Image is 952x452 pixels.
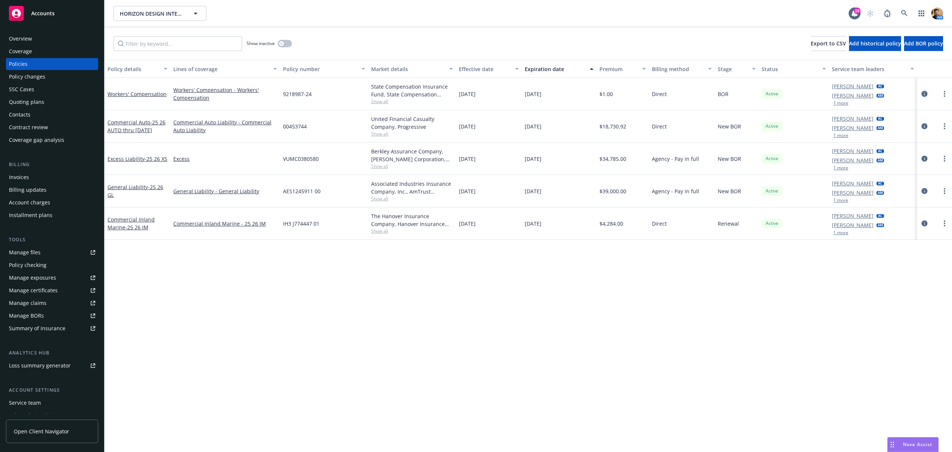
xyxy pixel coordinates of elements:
[765,123,779,130] span: Active
[832,179,874,187] a: [PERSON_NAME]
[107,119,165,134] a: Commercial Auto
[9,397,41,409] div: Service team
[832,92,874,99] a: [PERSON_NAME]
[904,40,943,47] span: Add BOR policy
[652,122,667,130] span: Direct
[6,236,98,243] div: Tools
[120,10,184,17] span: HORIZON DESIGN INTERNATIONAL LLC
[765,155,779,162] span: Active
[456,60,522,78] button: Effective date
[371,212,453,228] div: The Hanover Insurance Company, Hanover Insurance Group
[940,187,949,195] a: more
[6,397,98,409] a: Service team
[940,154,949,163] a: more
[6,161,98,168] div: Billing
[371,131,453,137] span: Show all
[599,90,613,98] span: $1.00
[525,220,541,227] span: [DATE]
[247,40,275,47] span: Show inactive
[6,171,98,183] a: Invoices
[6,272,98,284] span: Manage exposures
[9,360,71,372] div: Loss summary generator
[920,187,929,195] a: circleInformation
[9,410,56,421] div: Sales relationships
[104,60,170,78] button: Policy details
[145,155,167,162] span: - 25 26 XS
[652,187,699,195] span: Agency - Pay in full
[832,65,906,73] div: Service team leaders
[525,65,585,73] div: Expiration date
[6,184,98,196] a: Billing updates
[904,36,943,51] button: Add BOR policy
[599,65,638,73] div: Premium
[832,124,874,132] a: [PERSON_NAME]
[931,7,943,19] img: photo
[897,6,912,21] a: Search
[368,60,456,78] button: Market details
[940,219,949,228] a: more
[459,187,476,195] span: [DATE]
[599,220,623,227] span: $4,284.00
[173,155,277,163] a: Excess
[765,220,779,227] span: Active
[596,60,649,78] button: Premium
[718,155,741,163] span: New BOR
[6,209,98,221] a: Installment plans
[107,184,163,198] a: General Liability
[920,122,929,131] a: circleInformation
[459,65,511,73] div: Effective date
[920,89,929,98] a: circleInformation
[173,65,269,73] div: Lines of coverage
[371,115,453,131] div: United Financial Casualty Company, Progressive
[765,188,779,194] span: Active
[759,60,829,78] button: Status
[832,147,874,155] a: [PERSON_NAME]
[9,272,56,284] div: Manage exposures
[459,90,476,98] span: [DATE]
[6,33,98,45] a: Overview
[880,6,895,21] a: Report a Bug
[849,40,901,47] span: Add historical policy
[9,171,29,183] div: Invoices
[854,7,861,14] div: 19
[762,65,818,73] div: Status
[811,40,846,47] span: Export to CSV
[9,33,32,45] div: Overview
[940,122,949,131] a: more
[283,90,312,98] span: 9218987-24
[6,45,98,57] a: Coverage
[6,83,98,95] a: SSC Cases
[107,90,167,98] a: Workers' Compensation
[920,154,929,163] a: circleInformation
[522,60,596,78] button: Expiration date
[6,71,98,83] a: Policy changes
[914,6,929,21] a: Switch app
[107,155,167,162] a: Excess Liability
[283,122,307,130] span: 00453744
[107,65,159,73] div: Policy details
[9,45,32,57] div: Coverage
[718,187,741,195] span: New BOR
[9,310,44,322] div: Manage BORs
[6,109,98,121] a: Contacts
[718,65,747,73] div: Stage
[833,198,848,203] button: 1 more
[371,228,453,234] span: Show all
[599,187,626,195] span: $39,000.00
[887,437,939,452] button: Nova Assist
[525,155,541,163] span: [DATE]
[811,36,846,51] button: Export to CSV
[832,115,874,122] a: [PERSON_NAME]
[170,60,280,78] button: Lines of coverage
[6,259,98,271] a: Policy checking
[14,427,69,435] span: Open Client Navigator
[173,86,277,102] a: Workers' Compensation - Workers' Compensation
[107,216,155,231] a: Commercial Inland Marine
[283,187,321,195] span: AES1245911 00
[832,212,874,220] a: [PERSON_NAME]
[6,121,98,133] a: Contract review
[6,310,98,322] a: Manage BORs
[125,224,148,231] span: - 25 26 IM
[525,122,541,130] span: [DATE]
[832,82,874,90] a: [PERSON_NAME]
